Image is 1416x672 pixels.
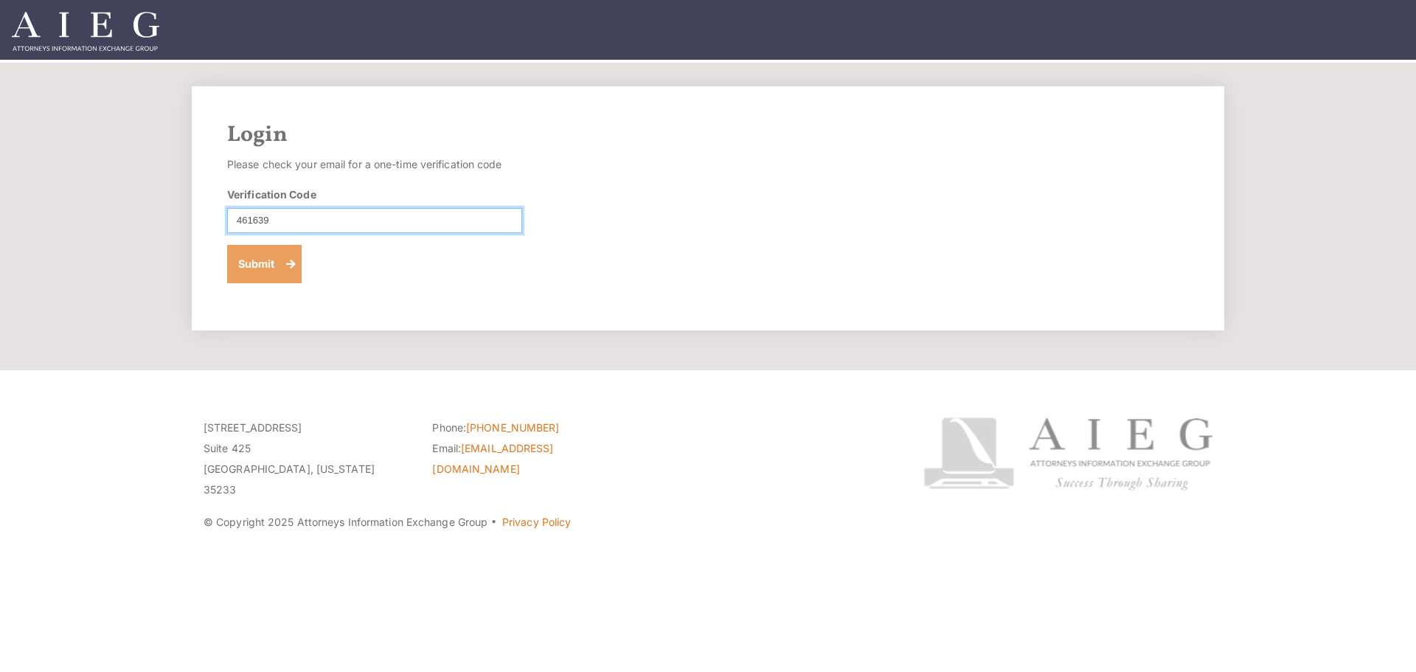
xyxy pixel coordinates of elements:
[12,12,159,51] img: Attorneys Information Exchange Group
[466,421,559,434] a: [PHONE_NUMBER]
[432,418,639,438] li: Phone:
[490,522,497,529] span: ·
[227,187,316,202] label: Verification Code
[227,122,1189,148] h2: Login
[502,516,571,528] a: Privacy Policy
[204,512,868,533] p: © Copyright 2025 Attorneys Information Exchange Group
[432,438,639,479] li: Email:
[227,245,302,283] button: Submit
[432,442,553,475] a: [EMAIL_ADDRESS][DOMAIN_NAME]
[227,154,522,175] p: Please check your email for a one-time verification code
[923,418,1212,491] img: Attorneys Information Exchange Group logo
[204,418,410,500] p: [STREET_ADDRESS] Suite 425 [GEOGRAPHIC_DATA], [US_STATE] 35233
